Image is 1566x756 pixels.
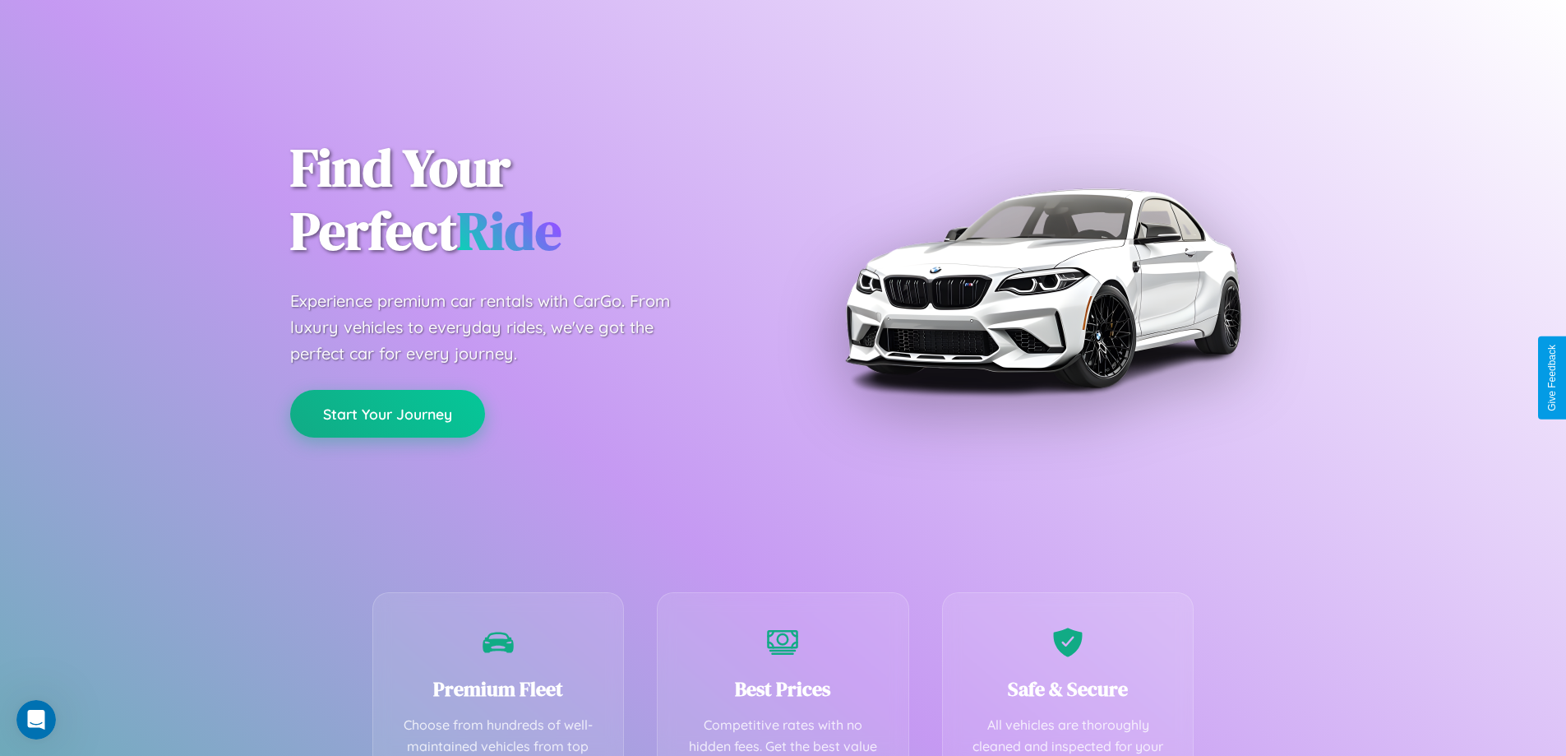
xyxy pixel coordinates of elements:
h3: Premium Fleet [398,675,599,703]
iframe: Intercom live chat [16,700,56,740]
span: Ride [457,195,561,267]
h1: Find Your Perfect [290,137,759,263]
h3: Safe & Secure [968,675,1169,703]
button: Start Your Journey [290,390,485,438]
p: Experience premium car rentals with CarGo. From luxury vehicles to everyday rides, we've got the ... [290,288,701,367]
img: Premium BMW car rental vehicle [837,82,1248,494]
h3: Best Prices [682,675,884,703]
div: Give Feedback [1546,345,1558,411]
